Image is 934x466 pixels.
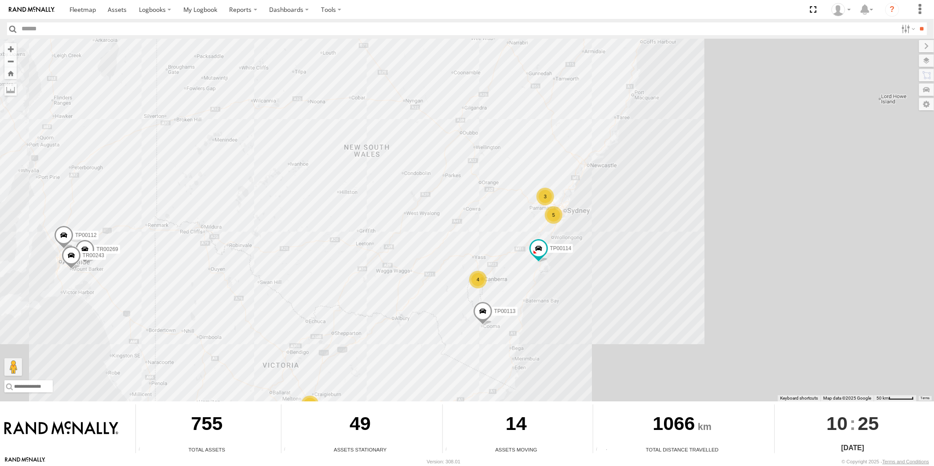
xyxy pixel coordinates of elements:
div: 49 [281,404,439,446]
label: Map Settings [919,98,934,110]
div: 4 [469,271,487,288]
a: Terms (opens in new tab) [921,396,930,400]
div: [DATE] [775,443,931,453]
span: Map data ©2025 Google [823,396,871,400]
div: Total Distance Travelled [593,446,771,453]
span: TP00112 [75,232,97,238]
img: Rand McNally [4,421,118,436]
span: 10 [827,404,848,442]
span: TP00113 [494,308,516,314]
div: Assets Moving [443,446,590,453]
div: 5 [301,396,319,413]
button: Drag Pegman onto the map to open Street View [4,358,22,376]
div: : [775,404,931,442]
div: Total number of Enabled Assets [136,447,149,453]
button: Map scale: 50 km per 53 pixels [874,395,916,401]
div: Total Assets [136,446,277,453]
div: 5 [545,206,562,224]
button: Keyboard shortcuts [780,395,818,401]
button: Zoom Home [4,67,17,79]
label: Measure [4,84,17,96]
button: Zoom in [4,43,17,55]
div: 3 [536,188,554,205]
div: 755 [136,404,277,446]
span: TR00269 [96,246,118,252]
div: Assets Stationary [281,446,439,453]
span: 25 [858,404,879,442]
div: 14 [443,404,590,446]
button: Zoom out [4,55,17,67]
div: Total distance travelled by all assets within specified date range and applied filters [593,447,606,453]
label: Search Filter Options [898,22,917,35]
i: ? [885,3,899,17]
span: TP00114 [550,245,572,251]
div: Total number of assets current stationary. [281,447,295,453]
span: TR00243 [83,252,104,258]
img: rand-logo.svg [9,7,55,13]
div: Version: 308.01 [427,459,460,464]
span: 50 km [876,396,889,400]
div: 1066 [593,404,771,446]
div: © Copyright 2025 - [842,459,929,464]
a: Visit our Website [5,457,45,466]
a: Terms and Conditions [883,459,929,464]
div: Total number of assets current in transit. [443,447,456,453]
div: Zarni Lwin [828,3,854,16]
